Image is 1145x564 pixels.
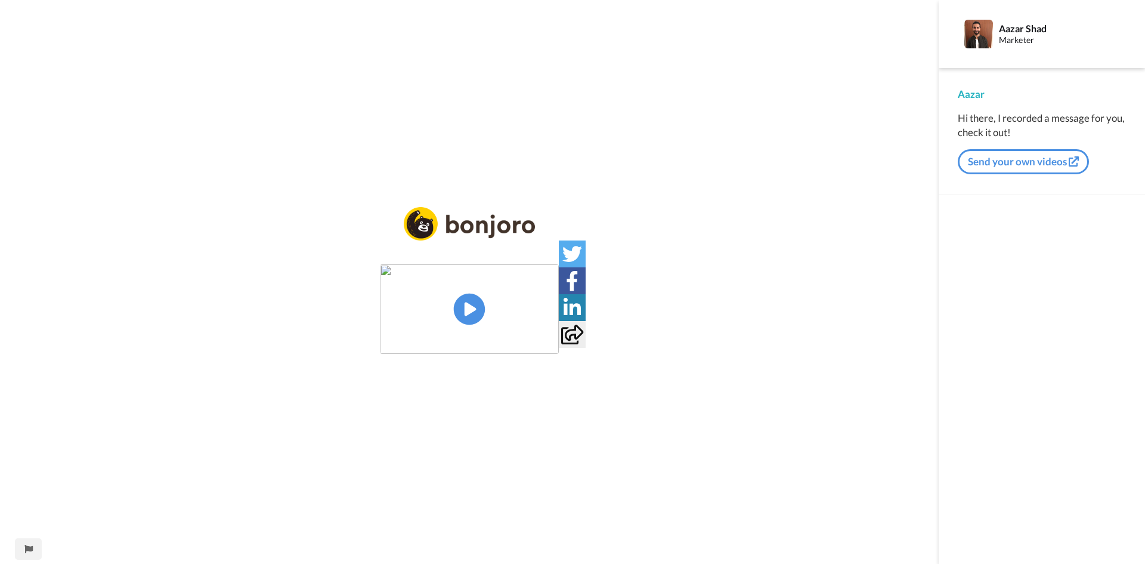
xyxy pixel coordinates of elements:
button: Send your own videos [958,149,1089,174]
img: cf4f0fb0-c6c1-4dee-9bda-e5c4590c16de.jpg [380,264,559,354]
img: logo_full.png [404,207,535,241]
div: Aazar [958,87,1126,101]
div: Hi there, I recorded a message for you, check it out! [958,111,1126,140]
div: Marketer [999,35,1125,45]
div: Aazar Shad [999,23,1125,34]
img: Profile Image [964,20,993,48]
